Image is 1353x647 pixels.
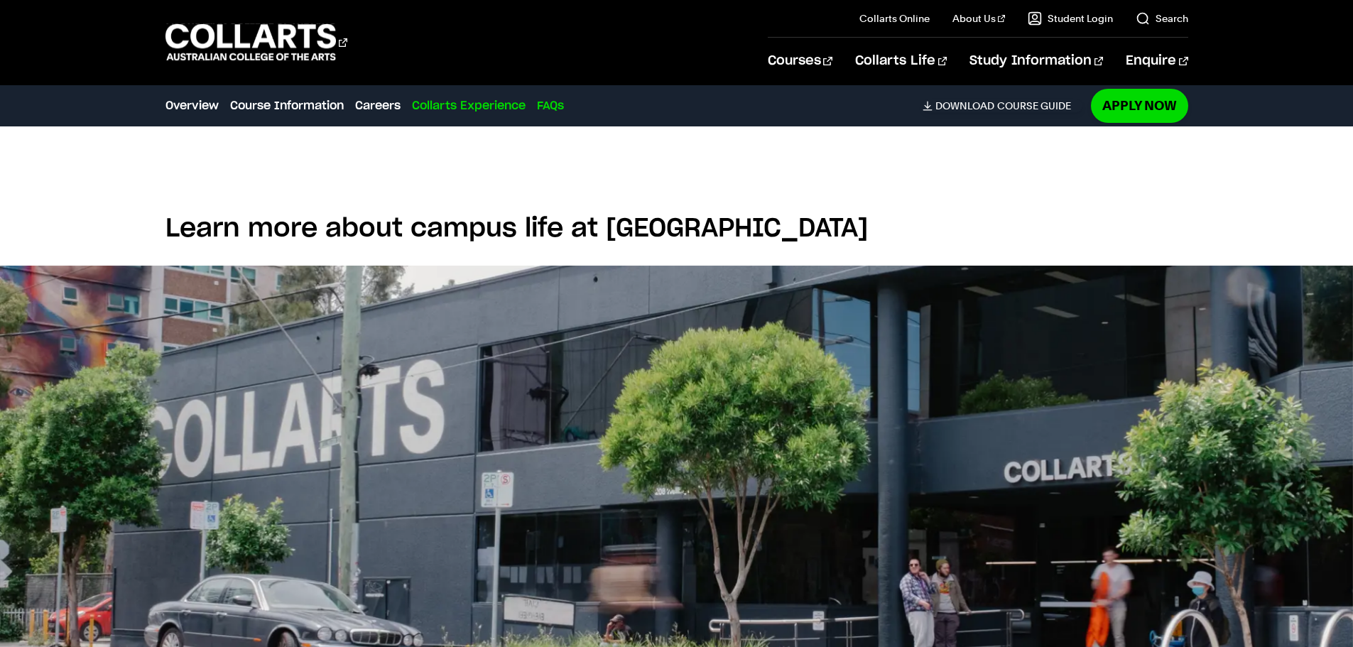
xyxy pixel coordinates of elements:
a: Course Information [230,97,344,114]
a: Student Login [1028,11,1113,26]
a: Enquire [1126,38,1188,85]
a: DownloadCourse Guide [923,99,1082,112]
a: Overview [165,97,219,114]
a: About Us [952,11,1005,26]
a: Apply Now [1091,89,1188,122]
a: FAQs [537,97,564,114]
a: Careers [355,97,401,114]
a: Collarts Experience [412,97,526,114]
a: Search [1136,11,1188,26]
span: Download [935,99,994,112]
a: Courses [768,38,832,85]
div: Go to homepage [165,22,347,62]
h2: Learn more about campus life at [GEOGRAPHIC_DATA] [165,213,1188,244]
a: Study Information [969,38,1103,85]
a: Collarts Life [855,38,947,85]
a: Collarts Online [859,11,930,26]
